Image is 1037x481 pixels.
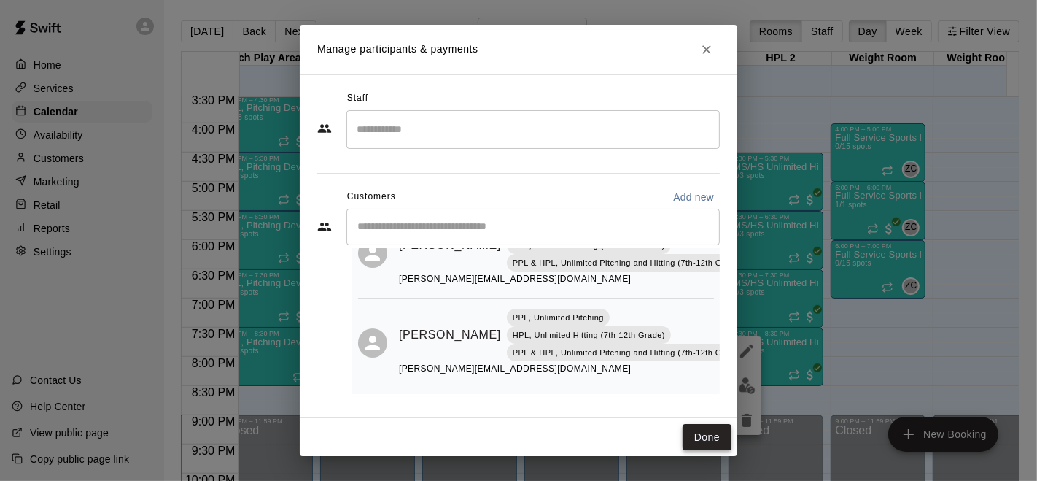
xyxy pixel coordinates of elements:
[513,257,742,269] p: PPL & HPL, Unlimited Pitching and Hitting (7th-12th Grade)
[346,209,720,245] div: Start typing to search customers...
[399,326,501,345] a: [PERSON_NAME]
[513,312,604,324] p: PPL, Unlimited Pitching
[694,36,720,63] button: Close
[347,87,368,110] span: Staff
[347,185,396,209] span: Customers
[358,239,387,268] div: Braxton Frankenburger
[399,363,631,374] span: [PERSON_NAME][EMAIL_ADDRESS][DOMAIN_NAME]
[673,190,714,204] p: Add new
[399,274,631,284] span: [PERSON_NAME][EMAIL_ADDRESS][DOMAIN_NAME]
[346,110,720,149] div: Search staff
[683,424,731,451] button: Done
[358,328,387,358] div: Cason Frankenburger
[513,329,665,342] p: HPL, Unlimited Hitting (7th-12th Grade)
[513,347,742,359] p: PPL & HPL, Unlimited Pitching and Hitting (7th-12th Grade)
[667,185,720,209] button: Add new
[317,121,332,136] svg: Staff
[317,42,478,57] p: Manage participants & payments
[317,220,332,234] svg: Customers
